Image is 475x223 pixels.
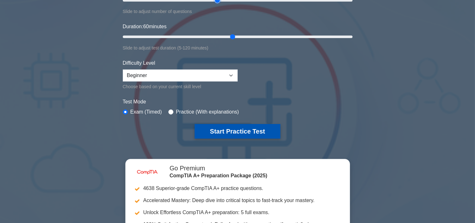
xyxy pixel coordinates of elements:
div: Slide to adjust number of questions [123,8,353,15]
label: Test Mode [123,98,353,106]
div: Slide to adjust test duration (5-120 minutes) [123,44,353,52]
label: Practice (With explanations) [176,108,239,116]
label: Difficulty Level [123,59,155,67]
button: Start Practice Test [195,124,280,139]
label: Duration: minutes [123,23,167,30]
label: Exam (Timed) [130,108,162,116]
span: 60 [143,24,149,29]
div: Choose based on your current skill level [123,83,238,90]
